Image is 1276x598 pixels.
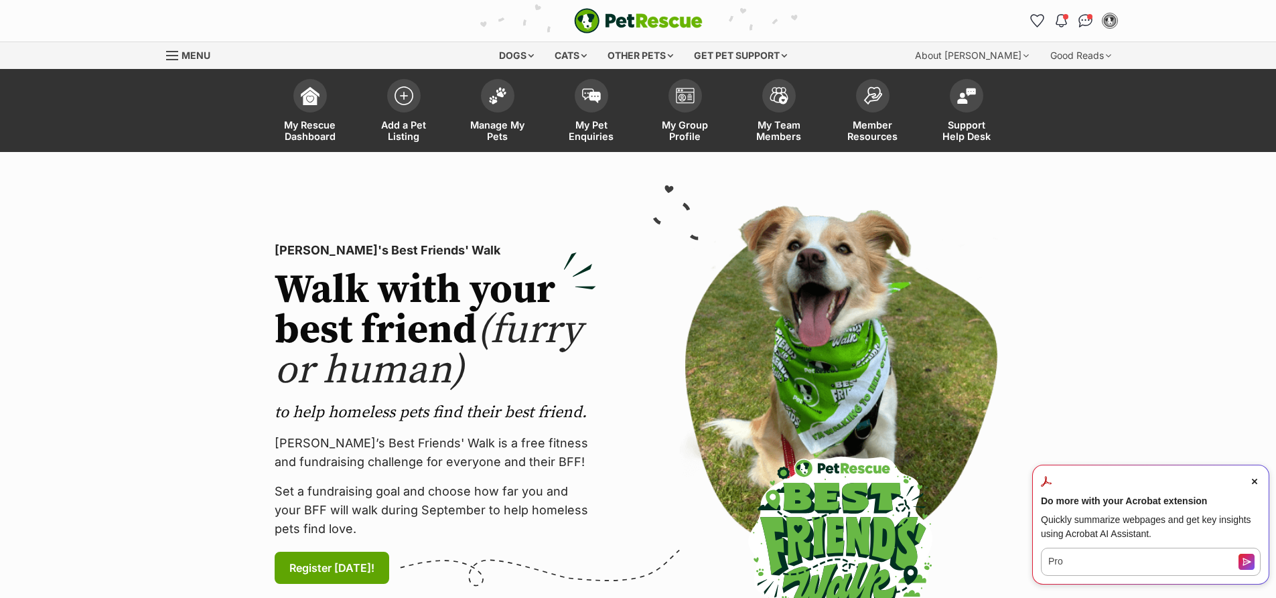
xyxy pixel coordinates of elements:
span: My Rescue Dashboard [280,119,340,142]
a: Menu [166,42,220,66]
span: Member Resources [843,119,903,142]
a: Support Help Desk [920,72,1013,152]
span: My Group Profile [655,119,715,142]
a: Add a Pet Listing [357,72,451,152]
img: member-resources-icon-8e73f808a243e03378d46382f2149f9095a855e16c252ad45f914b54edf8863c.svg [863,86,882,104]
a: My Group Profile [638,72,732,152]
img: Michelle ROGERS profile pic [1103,14,1117,27]
p: [PERSON_NAME]’s Best Friends' Walk is a free fitness and fundraising challenge for everyone and t... [275,434,596,471]
img: help-desk-icon-fdf02630f3aa405de69fd3d07c3f3aa587a6932b1a1747fa1d2bba05be0121f9.svg [957,88,976,104]
span: My Pet Enquiries [561,119,622,142]
div: Cats [545,42,596,69]
span: Register [DATE]! [289,560,374,576]
div: Good Reads [1041,42,1121,69]
span: (furry or human) [275,305,582,396]
p: Set a fundraising goal and choose how far you and your BFF will walk during September to help hom... [275,482,596,538]
button: My account [1099,10,1121,31]
div: About [PERSON_NAME] [906,42,1038,69]
div: Dogs [490,42,543,69]
img: dashboard-icon-eb2f2d2d3e046f16d808141f083e7271f6b2e854fb5c12c21221c1fb7104beca.svg [301,86,320,105]
a: My Pet Enquiries [545,72,638,152]
img: pet-enquiries-icon-7e3ad2cf08bfb03b45e93fb7055b45f3efa6380592205ae92323e6603595dc1f.svg [582,88,601,103]
div: Other pets [598,42,683,69]
span: Support Help Desk [936,119,997,142]
span: Menu [182,50,210,61]
a: Member Resources [826,72,920,152]
h2: Walk with your best friend [275,271,596,391]
img: group-profile-icon-3fa3cf56718a62981997c0bc7e787c4b2cf8bcc04b72c1350f741eb67cf2f40e.svg [676,88,695,104]
span: Manage My Pets [468,119,528,142]
p: [PERSON_NAME]'s Best Friends' Walk [275,241,596,260]
img: notifications-46538b983faf8c2785f20acdc204bb7945ddae34d4c08c2a6579f10ce5e182be.svg [1056,14,1066,27]
a: Register [DATE]! [275,552,389,584]
img: manage-my-pets-icon-02211641906a0b7f246fdf0571729dbe1e7629f14944591b6c1af311fb30b64b.svg [488,87,507,104]
img: logo-e224e6f780fb5917bec1dbf3a21bbac754714ae5b6737aabdf751b685950b380.svg [574,8,703,33]
a: Favourites [1027,10,1048,31]
span: My Team Members [749,119,809,142]
a: PetRescue [574,8,703,33]
img: chat-41dd97257d64d25036548639549fe6c8038ab92f7586957e7f3b1b290dea8141.svg [1078,14,1092,27]
a: My Rescue Dashboard [263,72,357,152]
a: Conversations [1075,10,1096,31]
p: to help homeless pets find their best friend. [275,402,596,423]
div: Get pet support [685,42,796,69]
a: Manage My Pets [451,72,545,152]
span: Add a Pet Listing [374,119,434,142]
button: Notifications [1051,10,1072,31]
img: team-members-icon-5396bd8760b3fe7c0b43da4ab00e1e3bb1a5d9ba89233759b79545d2d3fc5d0d.svg [770,87,788,104]
ul: Account quick links [1027,10,1121,31]
a: My Team Members [732,72,826,152]
img: add-pet-listing-icon-0afa8454b4691262ce3f59096e99ab1cd57d4a30225e0717b998d2c9b9846f56.svg [395,86,413,105]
